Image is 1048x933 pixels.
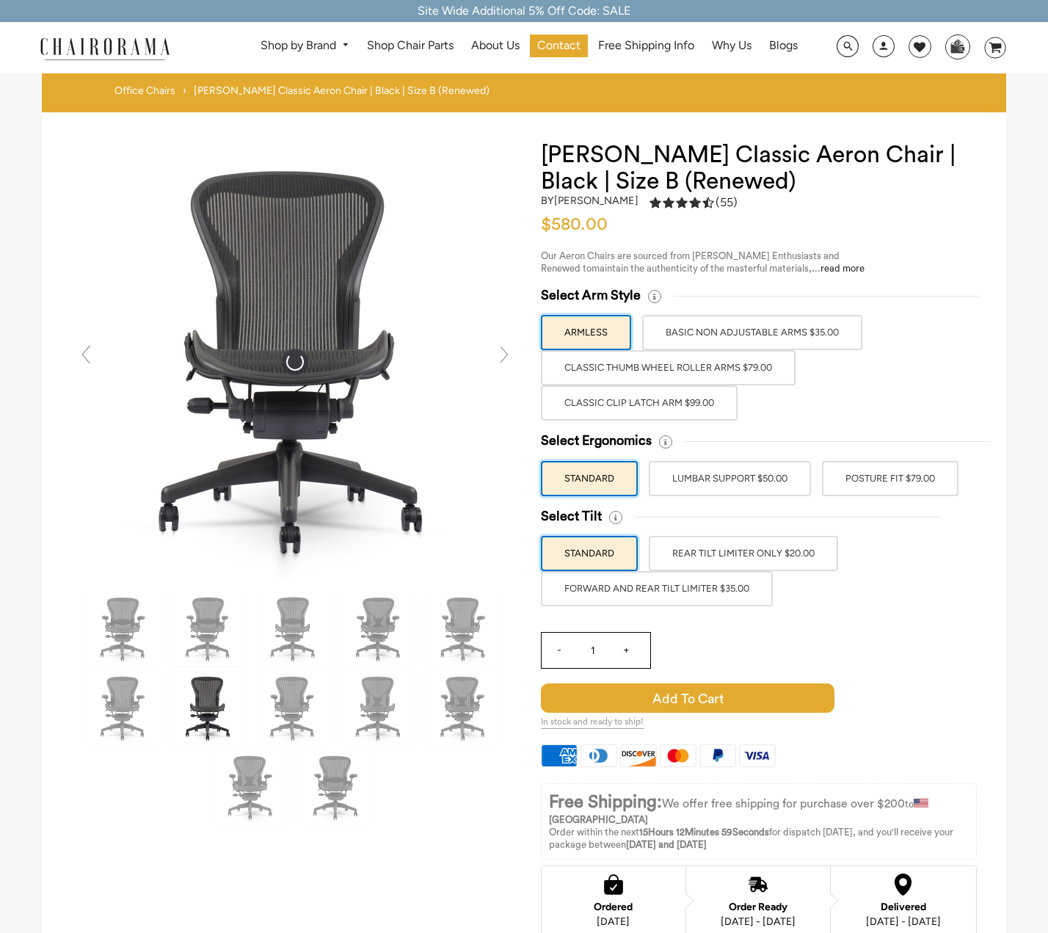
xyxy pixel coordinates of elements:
[87,592,160,666] img: Herman Miller Classic Aeron Chair | Black | Size B (Renewed) - chairorama
[642,315,862,350] label: BASIC NON ADJUSTABLE ARMS $35.00
[114,84,495,105] nav: breadcrumbs
[342,672,415,745] img: Herman Miller Classic Aeron Chair | Black | Size B (Renewed) - chairorama
[716,195,738,211] span: (55)
[541,315,631,350] label: ARMLESS
[541,571,773,606] label: FORWARD AND REAR TILT LIMITER $35.00
[598,38,694,54] span: Free Shipping Info
[594,901,633,913] div: Ordered
[471,38,520,54] span: About Us
[541,350,796,385] label: Classic Thumb Wheel Roller Arms $79.00
[541,385,738,421] label: Classic Clip Latch Arm $99.00
[541,683,834,713] span: Add to Cart
[626,840,707,849] strong: [DATE] and [DATE]
[549,815,648,824] strong: [GEOGRAPHIC_DATA]
[549,791,969,827] p: to
[541,508,602,525] span: Select Tilt
[541,461,638,496] label: STANDARD
[554,194,638,207] a: [PERSON_NAME]
[649,195,738,210] div: 4.5 rating (55 votes)
[649,536,838,571] label: REAR TILT LIMITER ONLY $20.00
[946,35,969,57] img: WhatsApp_Image_2024-07-12_at_16.23.01.webp
[367,38,454,54] span: Shop Chair Parts
[464,35,527,57] a: About Us
[257,672,330,745] img: Herman Miller Classic Aeron Chair | Black | Size B (Renewed) - chairorama
[427,672,501,745] img: Herman Miller Classic Aeron Chair | Black | Size B (Renewed) - chairorama
[241,35,818,62] nav: DesktopNavigation
[549,794,662,811] strong: Free Shipping:
[541,216,608,233] span: $580.00
[541,683,846,713] button: Add to Cart
[253,35,357,57] a: Shop by Brand
[183,84,186,98] span: ›
[541,536,638,571] label: STANDARD
[705,35,759,57] a: Why Us
[549,827,969,852] p: Order within the next for dispatch [DATE], and you'll receive your package between
[649,461,811,496] label: LUMBAR SUPPORT $50.00
[541,251,840,273] span: Our Aeron Chairs are sourced from [PERSON_NAME] Enthusiasts and Renewed to
[591,35,702,57] a: Free Shipping Info
[299,751,373,824] img: Herman Miller Classic Aeron Chair
[75,142,515,582] img: Herman Miller Classic Aeron Chair | Black | Size B (Renewed) - chairorama
[114,84,175,98] a: Office Chairs
[87,672,160,745] img: Herman Miller Classic Aeron Chair | Black | Size B (Renewed) - chairorama
[712,38,752,54] span: Why Us
[75,354,515,368] a: Herman Miller Classic Aeron Chair | Black | Size B (Renewed) - chairorama
[721,901,796,913] div: Order Ready
[592,264,865,273] span: maintain the authenticity of the masterful materials,...
[257,592,330,666] img: Herman Miller Classic Aeron Chair | Black | Size B (Renewed) - chairorama
[542,633,577,668] input: -
[360,35,461,57] a: Shop Chair Parts
[649,195,738,214] a: 4.5 rating (55 votes)
[541,287,641,304] span: Select Arm Style
[721,916,796,928] div: [DATE] - [DATE]
[342,592,415,666] img: Herman Miller Classic Aeron Chair | Black | Size B (Renewed) - chairorama
[541,142,977,195] h1: [PERSON_NAME] Classic Aeron Chair | Black | Size B (Renewed)
[866,916,941,928] div: [DATE] - [DATE]
[537,38,581,54] span: Contact
[214,751,288,824] img: Herman Miller Classic Aeron Chair | Black | Size B (Renewed) - chairorama
[769,38,798,54] span: Blogs
[541,432,652,449] span: Select Ergonomics
[820,264,865,273] a: read more
[594,916,633,928] div: [DATE]
[427,592,501,666] img: Herman Miller Classic Aeron Chair | Black | Size B (Renewed) - chairorama
[822,461,958,496] label: POSTURE FIT $79.00
[762,35,805,57] a: Blogs
[866,901,941,913] div: Delivered
[32,35,178,61] img: chairorama
[172,672,245,745] img: Herman Miller Classic Aeron Chair | Black | Size B (Renewed) - chairorama
[609,633,644,668] input: +
[541,195,638,207] h2: by
[541,716,644,729] span: In stock and ready to ship!
[172,592,245,666] img: Herman Miller Classic Aeron Chair | Black | Size B (Renewed) - chairorama
[194,84,490,98] span: [PERSON_NAME] Classic Aeron Chair | Black | Size B (Renewed)
[662,798,905,810] span: We offer free shipping for purchase over $200
[530,35,588,57] a: Contact
[639,827,769,837] span: 15Hours 12Minutes 59Seconds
